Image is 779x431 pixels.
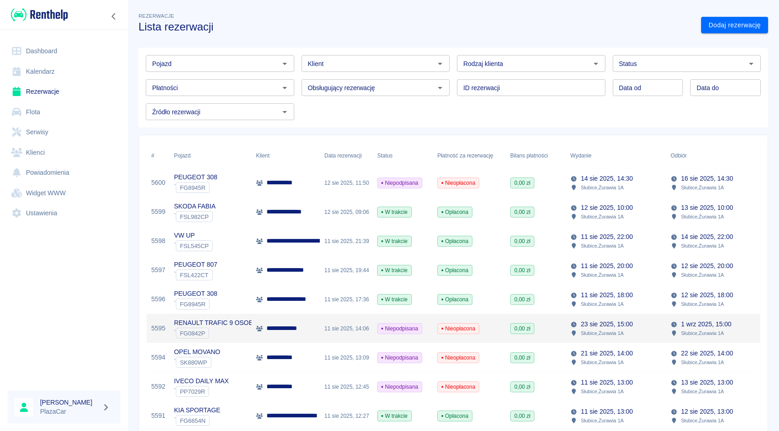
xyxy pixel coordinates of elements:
div: Data rezerwacji [324,143,362,168]
p: Słubice , Żurawia 1A [681,416,724,425]
p: 11 sie 2025, 18:00 [581,290,633,300]
p: Słubice , Żurawia 1A [681,183,724,192]
a: Powiadomienia [7,162,121,183]
div: ` [174,269,217,280]
p: 11 sie 2025, 13:00 [581,378,633,387]
p: 13 sie 2025, 13:00 [681,378,733,387]
img: Renthelp logo [11,7,68,22]
p: Słubice , Żurawia 1A [681,329,724,337]
div: Status [377,143,393,168]
div: Odbiór [666,143,766,168]
span: Nieopłacona [438,383,479,391]
div: ` [174,211,215,222]
div: 11 sie 2025, 13:09 [320,343,373,372]
span: FSL545CP [176,243,212,249]
div: Status [373,143,433,168]
button: Otwórz [589,57,602,70]
div: 12 sie 2025, 11:50 [320,168,373,198]
p: Słubice , Żurawia 1A [681,271,724,279]
button: Otwórz [278,106,291,118]
div: Płatność za rezerwację [433,143,506,168]
button: Otwórz [278,57,291,70]
a: Klienci [7,142,121,163]
p: PEUGEOT 807 [174,260,217,269]
span: Opłacona [438,412,472,420]
div: Bilans płatności [506,143,566,168]
span: 0,00 zł [511,179,534,187]
span: W trakcie [378,208,411,216]
p: Słubice , Żurawia 1A [581,387,624,396]
a: Ustawienia [7,203,121,223]
div: # [147,143,169,168]
p: PEUGEOT 308 [174,289,217,299]
p: Słubice , Żurawia 1A [581,242,624,250]
span: Nieopłacona [438,179,479,187]
div: Odbiór [671,143,687,168]
div: ` [174,415,220,426]
div: ` [174,182,217,193]
h3: Lista rezerwacji [138,20,694,33]
div: ` [174,299,217,309]
div: 11 sie 2025, 21:39 [320,227,373,256]
button: Otwórz [434,81,446,94]
a: Renthelp logo [7,7,68,22]
div: Data rezerwacji [320,143,373,168]
p: Słubice , Żurawia 1A [581,416,624,425]
span: 0,00 zł [511,237,534,245]
span: 0,00 zł [511,325,534,333]
p: Słubice , Żurawia 1A [681,358,724,366]
p: 12 sie 2025, 13:00 [681,407,733,416]
p: VW UP [174,231,213,240]
p: RENAULT TRAFIC 9 OSOBOWY [174,318,268,328]
a: 5599 [151,207,165,217]
a: Dodaj rezerwację [701,17,768,34]
a: 5594 [151,353,165,362]
p: PlazaCar [40,407,98,416]
span: Opłacona [438,237,472,245]
p: IVECO DAILY MAX [174,376,229,386]
a: Serwisy [7,122,121,142]
div: Klient [251,143,320,168]
span: Opłacona [438,266,472,274]
div: Płatność za rezerwację [437,143,493,168]
p: Słubice , Żurawia 1A [681,242,724,250]
div: 11 sie 2025, 14:06 [320,314,373,343]
div: Klient [256,143,270,168]
p: Słubice , Żurawia 1A [581,300,624,308]
p: Słubice , Żurawia 1A [581,358,624,366]
button: Otwórz [434,57,446,70]
span: 0,00 zł [511,295,534,304]
span: FG6654N [176,417,209,424]
span: Opłacona [438,295,472,304]
p: Słubice , Żurawia 1A [581,329,624,337]
input: DD.MM.YYYY [613,79,683,96]
button: Otwórz [745,57,758,70]
p: 23 sie 2025, 15:00 [581,319,633,329]
span: FG8945R [176,301,209,308]
span: Rezerwacje [138,13,174,19]
p: 1 wrz 2025, 15:00 [681,319,731,329]
span: FSL982CP [176,213,212,220]
div: # [151,143,154,168]
button: Zwiń nawigację [107,10,121,22]
a: Flota [7,102,121,122]
div: Bilans płatności [510,143,548,168]
div: Wydanie [566,143,666,168]
div: 12 sie 2025, 09:06 [320,198,373,227]
span: W trakcie [378,237,411,245]
p: Słubice , Żurawia 1A [681,213,724,221]
span: Nieopłacona [438,354,479,362]
p: 12 sie 2025, 20:00 [681,261,733,271]
div: Pojazd [169,143,251,168]
p: 14 sie 2025, 14:30 [581,174,633,183]
p: Słubice , Żurawia 1A [581,271,624,279]
span: Niepodpisana [378,354,422,362]
a: Dashboard [7,41,121,61]
p: Słubice , Żurawia 1A [681,300,724,308]
span: 0,00 zł [511,266,534,274]
p: Słubice , Żurawia 1A [581,213,624,221]
span: FSL422CT [176,272,212,279]
p: 11 sie 2025, 13:00 [581,407,633,416]
span: 0,00 zł [511,412,534,420]
a: 5591 [151,411,165,421]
